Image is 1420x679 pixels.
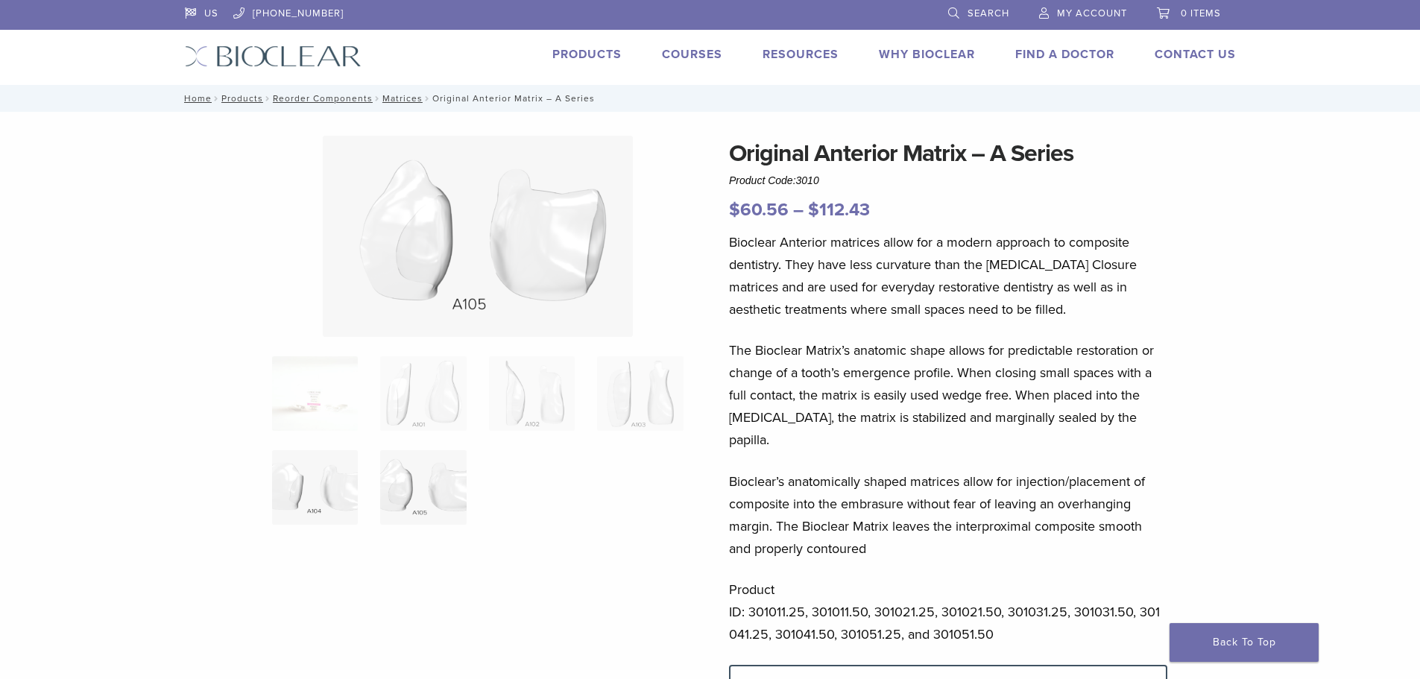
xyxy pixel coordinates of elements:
[272,356,358,431] img: Anterior-Original-A-Series-Matrices-324x324.jpg
[729,231,1167,320] p: Bioclear Anterior matrices allow for a modern approach to composite dentistry. They have less cur...
[423,95,432,102] span: /
[380,450,466,525] img: Original Anterior Matrix - A Series - Image 6
[796,174,819,186] span: 3010
[272,450,358,525] img: Original Anterior Matrix - A Series - Image 5
[380,356,466,431] img: Original Anterior Matrix - A Series - Image 2
[1015,47,1114,62] a: Find A Doctor
[174,85,1247,112] nav: Original Anterior Matrix – A Series
[729,136,1167,171] h1: Original Anterior Matrix – A Series
[373,95,382,102] span: /
[382,93,423,104] a: Matrices
[808,199,819,221] span: $
[729,199,789,221] bdi: 60.56
[1170,623,1319,662] a: Back To Top
[489,356,575,431] img: Original Anterior Matrix - A Series - Image 3
[180,93,212,104] a: Home
[729,199,740,221] span: $
[273,93,373,104] a: Reorder Components
[1155,47,1236,62] a: Contact Us
[879,47,975,62] a: Why Bioclear
[221,93,263,104] a: Products
[729,339,1167,451] p: The Bioclear Matrix’s anatomic shape allows for predictable restoration or change of a tooth’s em...
[552,47,622,62] a: Products
[729,578,1167,645] p: Product ID: 301011.25, 301011.50, 301021.25, 301021.50, 301031.25, 301031.50, 301041.25, 301041.5...
[793,199,804,221] span: –
[597,356,683,431] img: Original Anterior Matrix - A Series - Image 4
[763,47,839,62] a: Resources
[1181,7,1221,19] span: 0 items
[212,95,221,102] span: /
[323,136,633,337] img: Original Anterior Matrix - A Series - Image 6
[185,45,362,67] img: Bioclear
[729,470,1167,560] p: Bioclear’s anatomically shaped matrices allow for injection/placement of composite into the embra...
[662,47,722,62] a: Courses
[968,7,1009,19] span: Search
[263,95,273,102] span: /
[1057,7,1127,19] span: My Account
[729,174,819,186] span: Product Code:
[808,199,870,221] bdi: 112.43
